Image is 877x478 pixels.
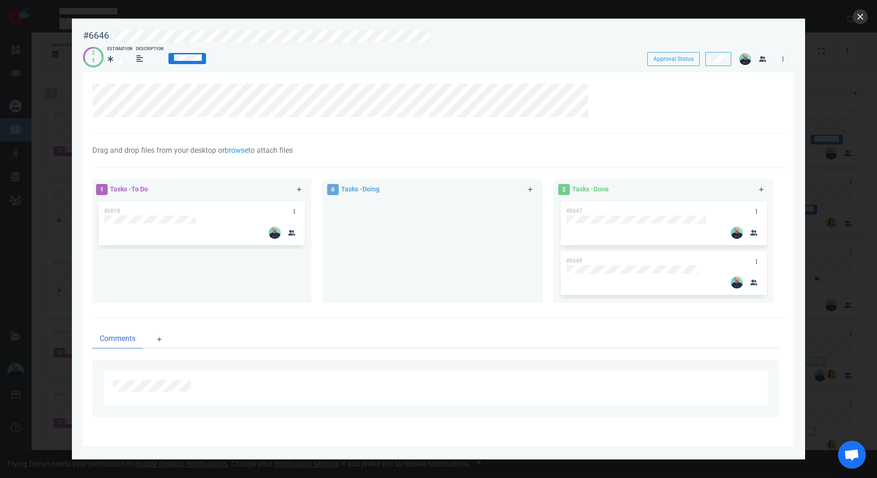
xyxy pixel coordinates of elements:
a: browse [225,146,248,155]
div: Estimation [107,46,132,52]
img: 26 [731,227,743,239]
div: #6646 [83,30,109,41]
div: Description [136,46,163,52]
img: 26 [739,53,751,65]
span: 1 [96,184,108,195]
img: 26 [269,227,281,239]
span: 0 [327,184,339,195]
span: 2 [558,184,570,195]
span: #6647 [566,208,582,214]
button: Approval Status [647,52,700,66]
div: 2 [92,49,95,57]
span: #6818 [104,208,120,214]
span: Comments [100,333,135,344]
div: 1 [92,57,95,65]
div: Ouvrir le chat [838,441,866,469]
span: Drag and drop files from your desktop or [92,146,225,155]
span: to attach files [248,146,293,155]
span: Tasks - Doing [341,185,380,193]
span: Tasks - To Do [110,185,148,193]
button: close [853,9,868,24]
span: #6648 [566,257,582,264]
span: Tasks - Done [572,185,609,193]
img: 26 [731,276,743,288]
